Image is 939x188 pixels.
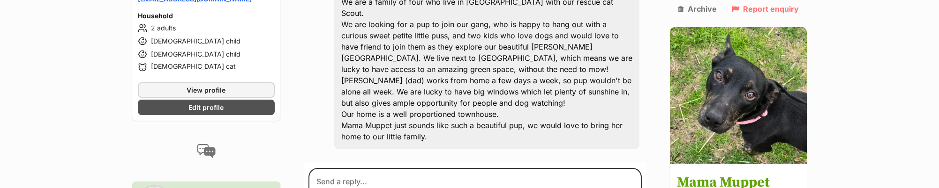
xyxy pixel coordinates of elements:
li: [DEMOGRAPHIC_DATA] cat [138,62,275,73]
a: Edit profile [138,100,275,115]
span: View profile [187,85,225,95]
img: Mama Muppet [670,27,807,164]
img: conversation-icon-4a6f8262b818ee0b60e3300018af0b2d0b884aa5de6e9bcb8d3d4eeb1a70a7c4.svg [197,144,216,158]
h4: Household [138,11,275,21]
li: [DEMOGRAPHIC_DATA] child [138,49,275,60]
a: Archive [678,5,717,13]
li: [DEMOGRAPHIC_DATA] child [138,36,275,47]
a: Report enquiry [732,5,799,13]
a: View profile [138,82,275,98]
li: 2 adults [138,22,275,34]
span: Edit profile [188,102,224,112]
